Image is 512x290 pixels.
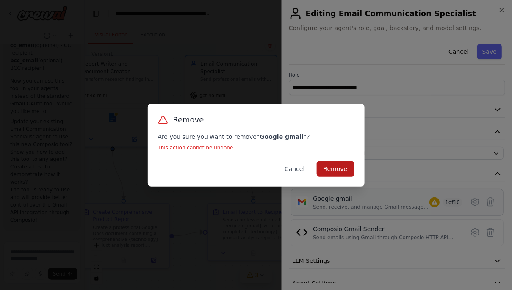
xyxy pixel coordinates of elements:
h3: Remove [173,114,204,126]
p: Are you sure you want to remove ? [158,133,354,141]
p: This action cannot be undone. [158,144,354,151]
strong: " Google gmail " [257,133,307,140]
button: Remove [317,161,354,177]
button: Cancel [278,161,311,177]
